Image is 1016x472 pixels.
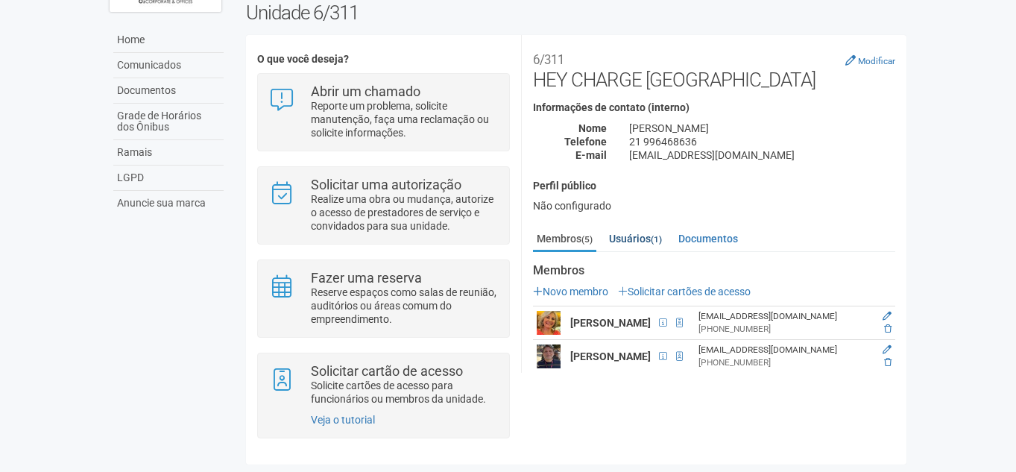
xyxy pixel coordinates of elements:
[564,136,607,148] strong: Telefone
[537,344,561,368] img: user.png
[113,104,224,140] a: Grade de Horários dos Ônibus
[311,414,375,426] a: Veja o tutorial
[311,99,498,139] p: Reporte um problema, solicite manutenção, faça uma reclamação ou solicite informações.
[698,344,868,356] div: [EMAIL_ADDRESS][DOMAIN_NAME]
[537,311,561,335] img: user.png
[113,191,224,215] a: Anuncie sua marca
[113,28,224,53] a: Home
[311,84,420,99] strong: Abrir um chamado
[618,148,906,162] div: [EMAIL_ADDRESS][DOMAIN_NAME]
[883,344,892,355] a: Editar membro
[311,270,422,286] strong: Fazer uma reserva
[246,1,907,24] h2: Unidade 6/311
[698,356,868,369] div: [PHONE_NUMBER]
[311,286,498,326] p: Reserve espaços como salas de reunião, auditórios ou áreas comum do empreendimento.
[269,85,498,139] a: Abrir um chamado Reporte um problema, solicite manutenção, faça uma reclamação ou solicite inform...
[570,317,651,329] strong: [PERSON_NAME]
[618,135,906,148] div: 21 996468636
[311,379,498,406] p: Solicite cartões de acesso para funcionários ou membros da unidade.
[533,199,895,213] div: Não configurado
[311,192,498,233] p: Realize uma obra ou mudança, autorize o acesso de prestadores de serviço e convidados para sua un...
[533,52,564,67] small: 6/311
[113,166,224,191] a: LGPD
[618,122,906,135] div: [PERSON_NAME]
[845,54,895,66] a: Modificar
[575,149,607,161] strong: E-mail
[269,365,498,406] a: Solicitar cartão de acesso Solicite cartões de acesso para funcionários ou membros da unidade.
[605,227,666,250] a: Usuários(1)
[698,323,868,336] div: [PHONE_NUMBER]
[269,178,498,233] a: Solicitar uma autorização Realize uma obra ou mudança, autorize o acesso de prestadores de serviç...
[533,102,895,113] h4: Informações de contato (interno)
[884,357,892,368] a: Excluir membro
[698,310,868,323] div: [EMAIL_ADDRESS][DOMAIN_NAME]
[858,56,895,66] small: Modificar
[311,363,463,379] strong: Solicitar cartão de acesso
[533,180,895,192] h4: Perfil público
[578,122,607,134] strong: Nome
[581,234,593,245] small: (5)
[257,54,510,65] h4: O que você deseja?
[113,78,224,104] a: Documentos
[269,271,498,326] a: Fazer uma reserva Reserve espaços como salas de reunião, auditórios ou áreas comum do empreendime...
[533,286,608,298] a: Novo membro
[570,350,651,362] strong: [PERSON_NAME]
[675,227,742,250] a: Documentos
[884,324,892,334] a: Excluir membro
[618,286,751,298] a: Solicitar cartões de acesso
[311,177,461,192] strong: Solicitar uma autorização
[533,264,895,277] strong: Membros
[533,46,895,91] h2: HEY CHARGE [GEOGRAPHIC_DATA]
[651,234,662,245] small: (1)
[533,227,596,252] a: Membros(5)
[883,311,892,321] a: Editar membro
[113,53,224,78] a: Comunicados
[113,140,224,166] a: Ramais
